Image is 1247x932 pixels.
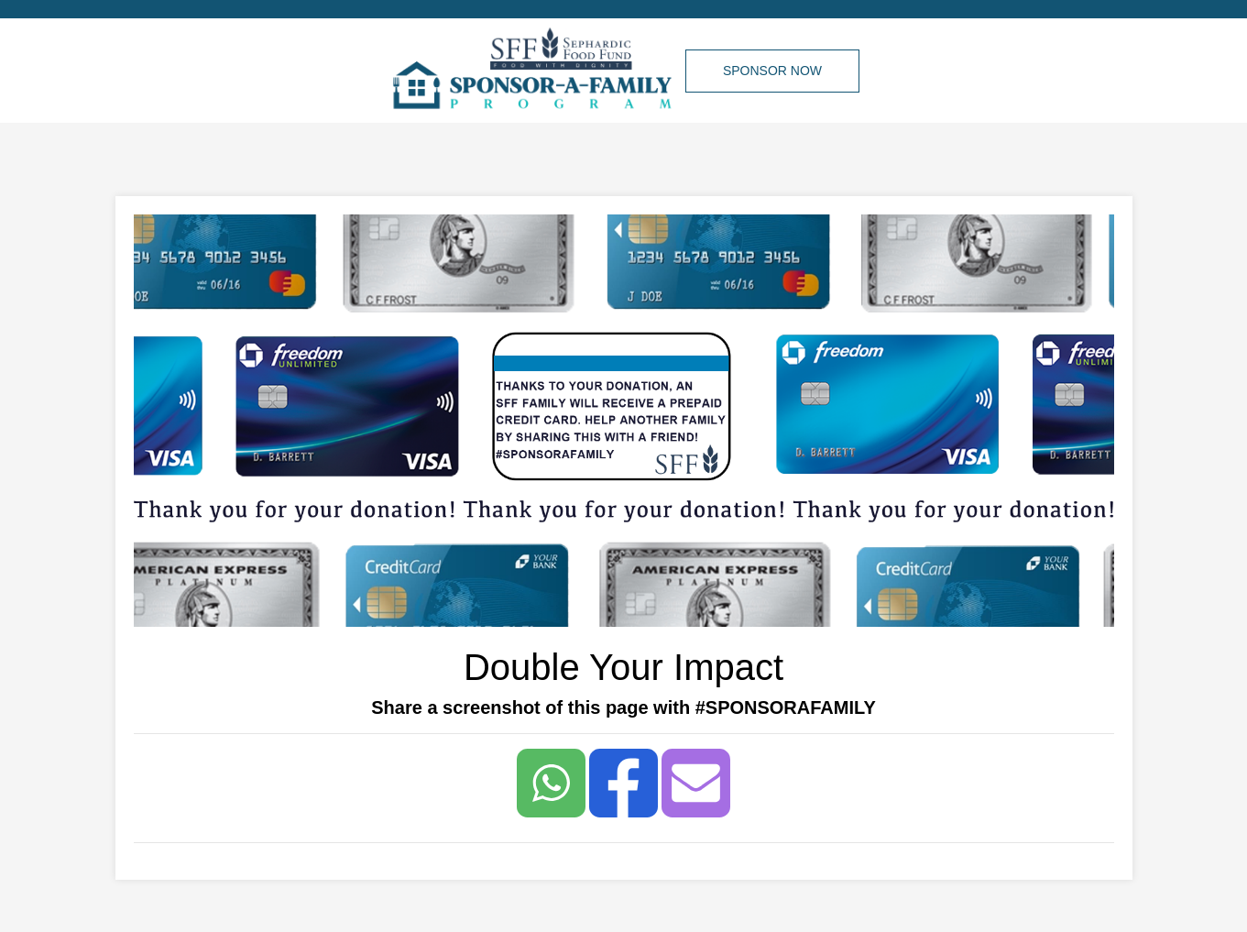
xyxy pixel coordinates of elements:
[685,49,859,93] a: Sponsor Now
[464,645,783,689] h1: Double Your Impact
[134,214,1114,627] img: img
[134,696,1114,718] h5: Share a screenshot of this page with #SPONSORAFAMILY
[388,18,685,123] img: img
[517,749,585,817] a: Share to <span class="translation_missing" title="translation missing: en.social_share_button.wha...
[589,749,658,817] a: Share to Facebook
[662,749,730,817] a: Share to Email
